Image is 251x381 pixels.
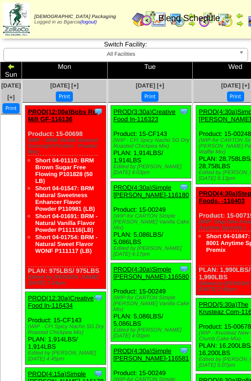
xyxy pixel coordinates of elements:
[221,82,250,89] a: [DATE] [+]
[7,63,15,70] img: arrowleft.gif
[28,350,106,362] div: Edited by [PERSON_NAME] [DATE] 4:45pm
[22,62,108,79] td: Mon
[25,106,106,289] div: Product: 15-00698 PLAN: 975LBS / 975LBS
[227,91,244,102] button: Print
[1,82,21,101] a: [DATE] [+]
[114,246,191,257] div: Edited by [PERSON_NAME] [DATE] 4:17pm
[35,213,97,233] a: Short 04-01691: BRM - Natural Vanilla Flavor Powder P111116(LB)
[35,185,95,212] a: Short 04-01547: BRM Natural Sweetness Enhancer Flavor Powder P110981 (LB)
[93,369,103,379] img: Tooltip
[179,264,189,274] img: Tooltip
[114,108,176,123] a: PROD(3:30a)Creative Food In-116323
[114,295,191,313] div: (WIP-for CARTON Simple [PERSON_NAME] Vanilla Cake Mix)
[93,293,103,303] img: Tooltip
[111,181,191,260] div: Product: 15-00249 PLAN: 5,086LBS / 5,086LBS
[114,184,189,199] a: PROD(4:30a)Simple [PERSON_NAME]-116180
[111,263,191,342] div: Product: 15-00249 PLAN: 5,086LBS / 5,086LBS
[28,324,106,336] div: (WIP - CFI Spicy Nacho SG Dry Roasted Chickpea Mix)
[159,13,220,23] span: Blend Schedule
[136,82,164,89] a: [DATE] [+]
[80,20,97,25] a: (logout)
[179,107,189,116] img: Tooltip
[111,106,191,179] div: Product: 15-CF143 PLAN: 1,914LBS / 1,914LBS
[114,266,189,280] a: PROD(4:30a)Simple [PERSON_NAME]-116580
[34,14,116,20] span: [DEMOGRAPHIC_DATA] Packaging
[93,107,103,116] img: Tooltip
[8,48,235,60] span: All Facilities
[2,103,20,113] button: Print
[35,157,94,184] a: Short 04-01110: BRM Brown Sugar Free Flowing P101828 (50 LB)
[114,327,191,339] div: Edited by [PERSON_NAME] [DATE] 4:00pm
[50,82,79,89] a: [DATE] [+]
[179,346,189,356] img: Tooltip
[0,62,22,79] td: Sun
[28,294,93,309] a: PROD(12:30a)Creative Food In-116434
[141,10,157,26] img: calendarblend.gif
[28,108,100,123] a: PROD(12:00a)Bobs Red Mill GF-116136
[56,91,73,102] button: Print
[114,164,191,176] div: Edited by [PERSON_NAME] [DATE] 4:03pm
[28,274,106,286] div: Edited by [PERSON_NAME] [DATE] 7:24pm
[141,91,159,102] button: Print
[114,137,191,149] div: (WIP - CFI Spicy Nacho SG Dry Roasted Chickpea Mix)
[28,137,106,155] div: (WIP – BRM Vanilla Almond Overnight Protein - Powder Mix)
[107,62,193,79] td: Tue
[3,3,30,36] img: zoroco-logo-small.webp
[114,347,189,362] a: PROD(4:30a)Simple [PERSON_NAME]-116581
[34,14,116,25] span: Logged in as Bgarcia
[179,182,189,192] img: Tooltip
[35,234,97,254] a: Short 04-01754: BRM - Natural Sweet Flavor WONF P111117 (LB)
[114,213,191,231] div: (WIP-for CARTON Simple [PERSON_NAME] Vanilla Cake Mix)
[25,292,106,365] div: Product: 15-CF143 PLAN: 1,914LBS / 1,914LBS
